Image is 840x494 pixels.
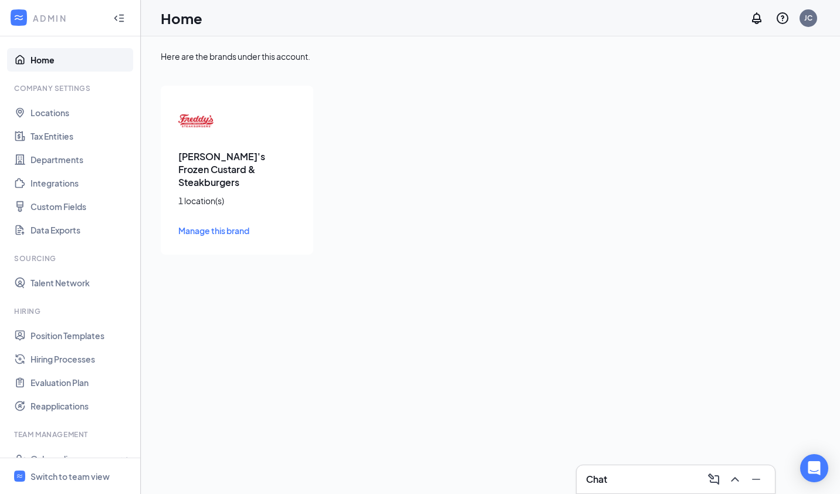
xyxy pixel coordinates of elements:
[31,218,131,242] a: Data Exports
[178,225,249,236] span: Manage this brand
[161,8,202,28] h1: Home
[14,429,128,439] div: Team Management
[31,324,131,347] a: Position Templates
[178,195,296,207] div: 1 location(s)
[31,347,131,371] a: Hiring Processes
[804,13,812,23] div: JC
[31,195,131,218] a: Custom Fields
[31,148,131,171] a: Departments
[31,394,131,418] a: Reapplications
[178,150,296,189] h3: [PERSON_NAME]'s Frozen Custard & Steakburgers
[31,453,121,465] div: Onboarding
[33,12,103,24] div: ADMIN
[728,472,742,486] svg: ChevronUp
[31,171,131,195] a: Integrations
[750,11,764,25] svg: Notifications
[13,12,25,23] svg: WorkstreamLogo
[726,470,744,489] button: ChevronUp
[14,253,128,263] div: Sourcing
[31,48,131,72] a: Home
[586,473,607,486] h3: Chat
[775,11,790,25] svg: QuestionInfo
[704,470,723,489] button: ComposeMessage
[707,472,721,486] svg: ComposeMessage
[113,12,125,24] svg: Collapse
[800,454,828,482] div: Open Intercom Messenger
[14,306,128,316] div: Hiring
[31,271,131,295] a: Talent Network
[178,224,296,237] a: Manage this brand
[178,103,214,138] img: Freddy's Frozen Custard & Steakburgers logo
[31,371,131,394] a: Evaluation Plan
[31,124,131,148] a: Tax Entities
[749,472,763,486] svg: Minimize
[747,470,766,489] button: Minimize
[14,453,26,465] svg: UserCheck
[16,472,23,480] svg: WorkstreamLogo
[14,83,128,93] div: Company Settings
[31,471,110,482] div: Switch to team view
[31,101,131,124] a: Locations
[161,50,820,62] div: Here are the brands under this account.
